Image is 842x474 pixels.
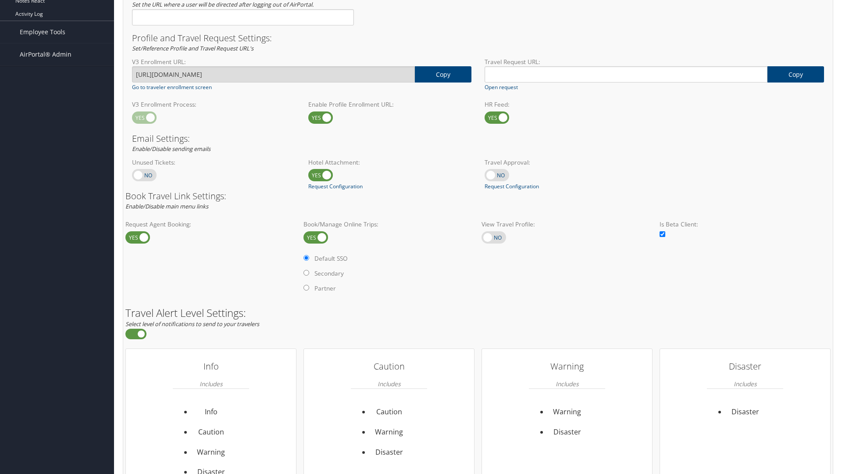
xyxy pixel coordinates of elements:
h2: Travel Alert Level Settings: [125,308,831,318]
label: Request Agent Booking: [125,220,296,229]
span: AirPortal® Admin [20,43,71,65]
a: Open request [485,83,518,91]
label: Hotel Attachment: [308,158,471,167]
li: Caution [192,422,230,442]
h3: Book Travel Link Settings: [125,192,831,201]
h3: Warning [529,358,605,375]
em: Set the URL where a user will be directed after logging out of AirPortal. [132,0,314,8]
h3: Email Settings: [132,134,824,143]
li: Disaster [548,422,586,442]
label: Unused Tickets: [132,158,295,167]
li: Warning [370,422,408,442]
label: Partner [314,284,336,293]
li: Disaster [370,442,408,463]
li: Warning [548,402,586,422]
em: Includes [734,375,756,392]
em: Enable/Disable sending emails [132,145,210,153]
a: Go to traveler enrollment screen [132,83,212,91]
label: Travel Request URL: [485,57,824,66]
label: Book/Manage Online Trips: [303,220,475,229]
li: Disaster [726,402,764,422]
label: View Travel Profile: [482,220,653,229]
label: Travel Approval: [485,158,648,167]
h3: Info [173,358,249,375]
label: Default SSO [314,254,348,263]
a: copy [767,66,824,83]
label: Enable Profile Enrollment URL: [308,100,471,109]
em: Includes [200,375,222,392]
em: Set/Reference Profile and Travel Request URL's [132,44,253,52]
em: Enable/Disable main menu links [125,202,208,210]
a: Request Configuration [308,183,363,190]
em: Includes [378,375,400,392]
span: Employee Tools [20,21,65,43]
h3: Profile and Travel Request Settings: [132,34,824,43]
label: HR Feed: [485,100,648,109]
a: copy [415,66,471,83]
li: Caution [370,402,408,422]
label: V3 Enrollment Process: [132,100,295,109]
li: Warning [192,442,230,463]
label: Is Beta Client: [660,220,831,229]
label: V3 Enrollment URL: [132,57,471,66]
a: Request Configuration [485,183,539,190]
li: Info [192,402,230,422]
h3: Caution [351,358,427,375]
h3: Disaster [707,358,783,375]
em: Select level of notifications to send to your travelers [125,320,259,328]
label: Secondary [314,269,344,278]
em: Includes [556,375,578,392]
